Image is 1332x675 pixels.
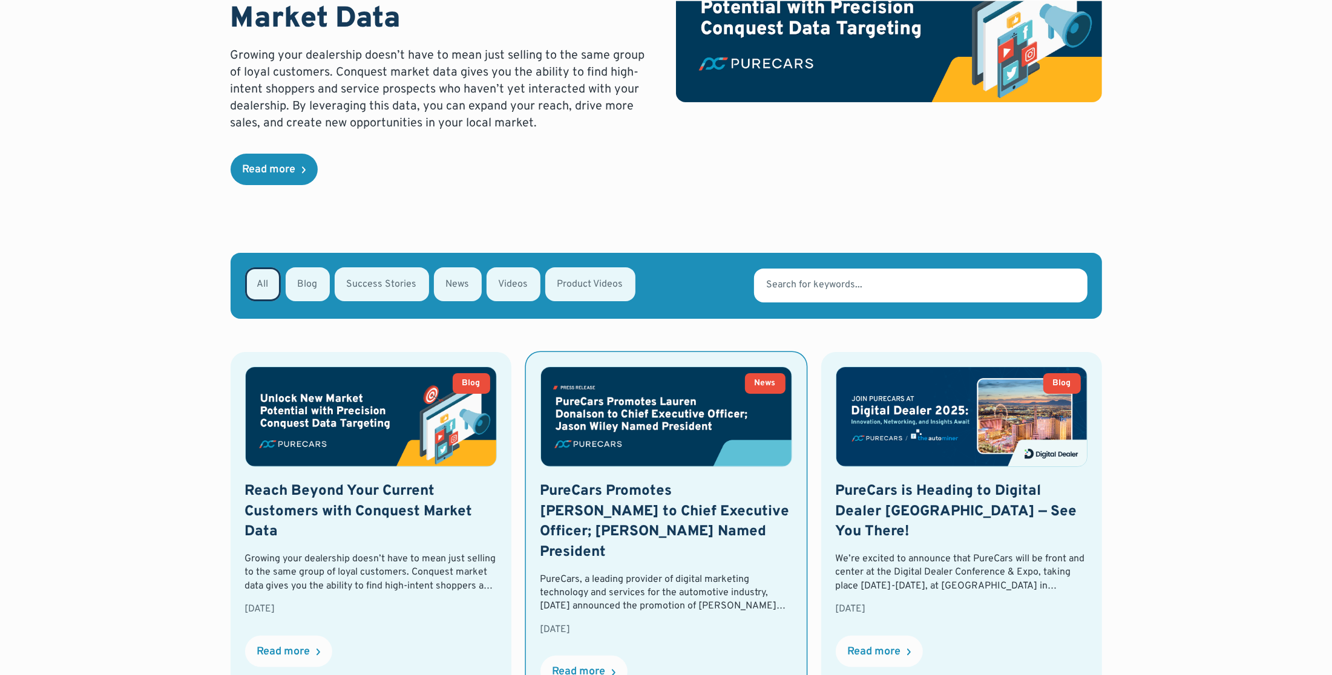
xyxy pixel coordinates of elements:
[245,602,497,616] div: [DATE]
[836,552,1088,593] div: We’re excited to announce that PureCars will be front and center at the Digital Dealer Conference...
[848,647,901,657] div: Read more
[257,647,310,657] div: Read more
[1053,379,1071,388] div: Blog
[245,552,497,593] div: Growing your dealership doesn’t have to mean just selling to the same group of loyal customers. C...
[836,481,1088,543] h2: PureCars is Heading to Digital Dealer [GEOGRAPHIC_DATA] — See You There!
[231,154,318,185] a: Read more
[231,253,1102,319] form: Email Form
[245,481,497,543] h2: Reach Beyond Your Current Customers with Conquest Market Data
[540,623,792,636] div: [DATE]
[540,573,792,613] div: PureCars, a leading provider of digital marketing technology and services for the automotive indu...
[243,165,296,175] div: Read more
[755,379,776,388] div: News
[836,602,1088,616] div: [DATE]
[754,269,1087,302] input: Search for keywords...
[231,47,657,132] p: Growing your dealership doesn’t have to mean just selling to the same group of loyal customers. C...
[462,379,481,388] div: Blog
[540,481,792,562] h2: PureCars Promotes [PERSON_NAME] to Chief Executive Officer; [PERSON_NAME] Named President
